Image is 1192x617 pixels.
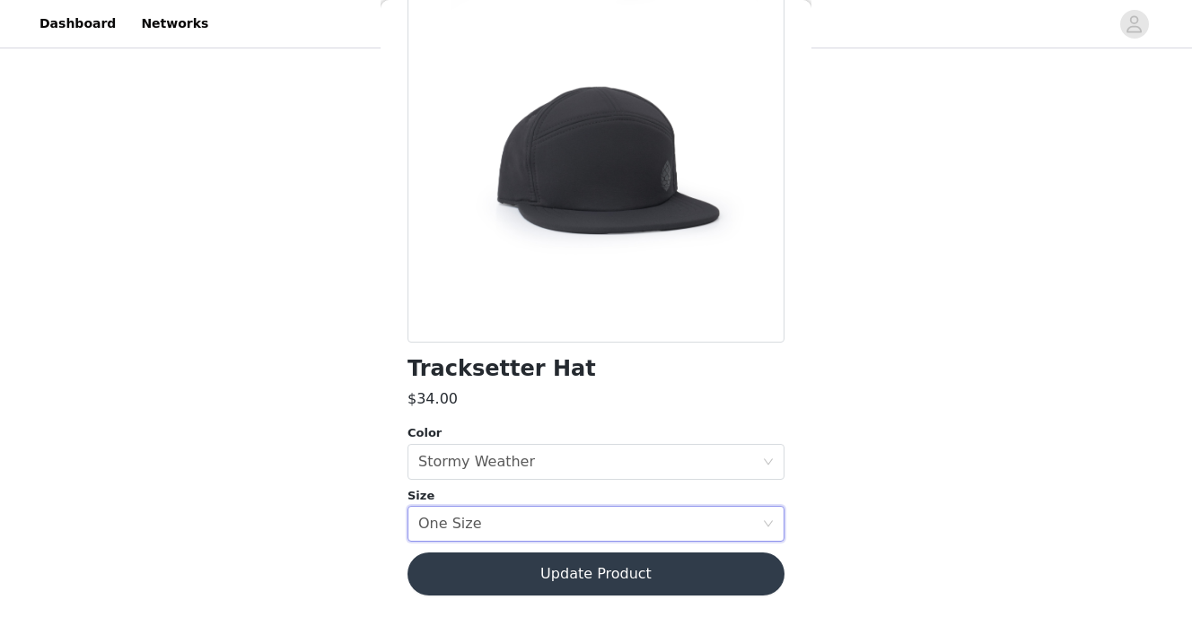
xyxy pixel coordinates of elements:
div: Size [408,487,784,505]
div: One Size [418,507,482,541]
div: Stormy Weather [418,445,535,479]
h3: $34.00 [408,388,458,410]
a: Dashboard [29,4,127,44]
div: Color [408,424,784,442]
h1: Tracksetter Hat [408,357,596,381]
div: avatar [1126,10,1143,39]
a: Networks [130,4,219,44]
button: Update Product [408,552,784,595]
